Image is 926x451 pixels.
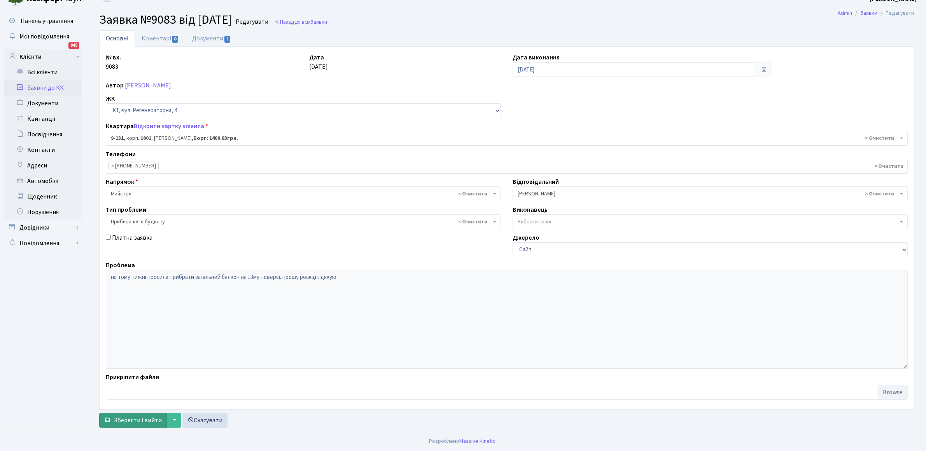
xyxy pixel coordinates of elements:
[224,36,231,43] span: 1
[106,177,138,186] label: Напрямок
[99,11,232,29] span: Заявка №9083 від [DATE]
[4,96,82,111] a: Документи
[172,36,178,43] span: 0
[111,218,491,226] span: Прибирання в будинку
[4,158,82,173] a: Адреси
[106,150,136,159] label: Телефони
[513,177,559,186] label: Відповідальний
[140,134,151,142] b: 1001
[106,261,135,270] label: Проблема
[193,134,238,142] b: Борг: 1400.83грн.
[111,190,491,198] span: Майстри
[303,53,507,77] div: [DATE]
[134,122,204,131] a: Відкрити картку клієнта
[429,437,497,446] div: Розроблено .
[877,9,914,17] li: Редагувати
[458,218,487,226] span: Видалити всі елементи
[4,111,82,127] a: Квитанції
[513,233,539,242] label: Джерело
[826,5,926,21] nav: breadcrumb
[275,18,327,26] a: Назад до всіхЗаявки
[106,205,146,214] label: Тип проблеми
[838,9,852,17] a: Admin
[112,233,152,242] label: Платна заявка
[518,190,898,198] span: Навроцька Ю.В.
[310,18,327,26] span: Заявки
[4,80,82,96] a: Заявки до КК
[99,413,167,428] button: Зберегти і вийти
[111,134,898,142] span: <b>9-131</b>, корп.: <b>1001</b>, Сидоренко Марія Юріївна, <b>Борг: 1400.83грн.</b>
[182,413,228,428] a: Скасувати
[106,122,208,131] label: Квартира
[106,186,501,201] span: Майстри
[106,373,159,382] label: Прикріпити файли
[513,205,548,214] label: Виконавець
[106,270,908,369] textarea: на тому тижні просила прибрати загальний балкон на 13му поверсі. прошу реакції. дякую
[19,32,69,41] span: Мої повідомлення
[4,220,82,235] a: Довідники
[100,53,303,77] div: 9083
[106,81,124,90] label: Автор
[109,162,159,170] li: (050) 227-10-35
[106,131,908,146] span: <b>9-131</b>, корп.: <b>1001</b>, Сидоренко Марія Юріївна, <b>Борг: 1400.83грн.</b>
[106,53,121,62] label: № вх.
[4,173,82,189] a: Автомобілі
[460,437,496,445] a: Massive Kinetic
[4,49,82,64] a: Клієнти
[4,127,82,142] a: Посвідчення
[4,29,82,44] a: Мої повідомлення845
[4,13,82,29] a: Панель управління
[111,134,124,142] b: 9-131
[135,30,186,47] a: Коментарі
[4,235,82,251] a: Повідомлення
[186,30,238,47] a: Документи
[106,94,115,103] label: ЖК
[518,218,553,226] span: Вибрати запис
[860,9,877,17] a: Заявки
[874,162,903,170] span: Видалити всі елементи
[99,30,135,47] a: Основні
[4,204,82,220] a: Порушення
[865,190,894,198] span: Видалити всі елементи
[309,53,324,62] label: Дата
[68,42,79,49] div: 845
[234,18,271,26] small: Редагувати .
[513,53,560,62] label: Дата виконання
[4,64,82,80] a: Всі клієнти
[125,81,171,90] a: [PERSON_NAME]
[4,189,82,204] a: Щоденник
[106,214,501,229] span: Прибирання в будинку
[458,190,487,198] span: Видалити всі елементи
[111,162,114,170] span: ×
[114,416,162,425] span: Зберегти і вийти
[865,134,894,142] span: Видалити всі елементи
[4,142,82,158] a: Контакти
[21,17,73,25] span: Панель управління
[513,186,908,201] span: Навроцька Ю.В.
